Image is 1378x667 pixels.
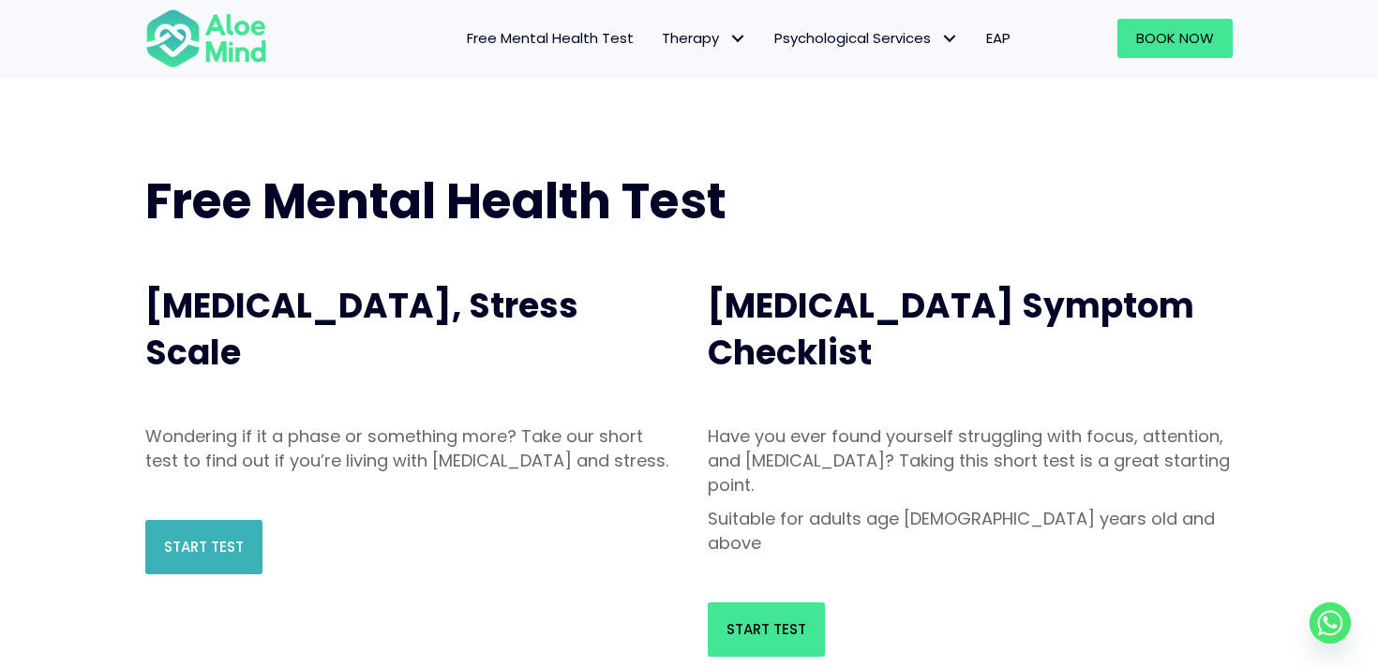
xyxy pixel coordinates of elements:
[292,19,1025,58] nav: Menu
[724,25,751,52] span: Therapy: submenu
[662,28,746,48] span: Therapy
[726,619,806,639] span: Start Test
[774,28,958,48] span: Psychological Services
[708,507,1233,556] p: Suitable for adults age [DEMOGRAPHIC_DATA] years old and above
[164,537,244,556] span: Start Test
[708,424,1233,497] p: Have you ever found yourself struggling with focus, attention, and [MEDICAL_DATA]? Taking this sh...
[145,424,670,473] p: Wondering if it a phase or something more? Take our short test to find out if you’re living with ...
[760,19,972,58] a: Psychological ServicesPsychological Services: submenu
[145,520,262,574] a: Start Test
[1117,19,1233,58] a: Book Now
[936,25,963,52] span: Psychological Services: submenu
[708,282,1194,377] span: [MEDICAL_DATA] Symptom Checklist
[145,7,267,69] img: Aloe mind Logo
[1136,28,1214,48] span: Book Now
[145,282,578,377] span: [MEDICAL_DATA], Stress Scale
[986,28,1011,48] span: EAP
[708,602,825,657] a: Start Test
[648,19,760,58] a: TherapyTherapy: submenu
[972,19,1025,58] a: EAP
[467,28,634,48] span: Free Mental Health Test
[1310,602,1351,644] a: Whatsapp
[145,167,726,235] span: Free Mental Health Test
[453,19,648,58] a: Free Mental Health Test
